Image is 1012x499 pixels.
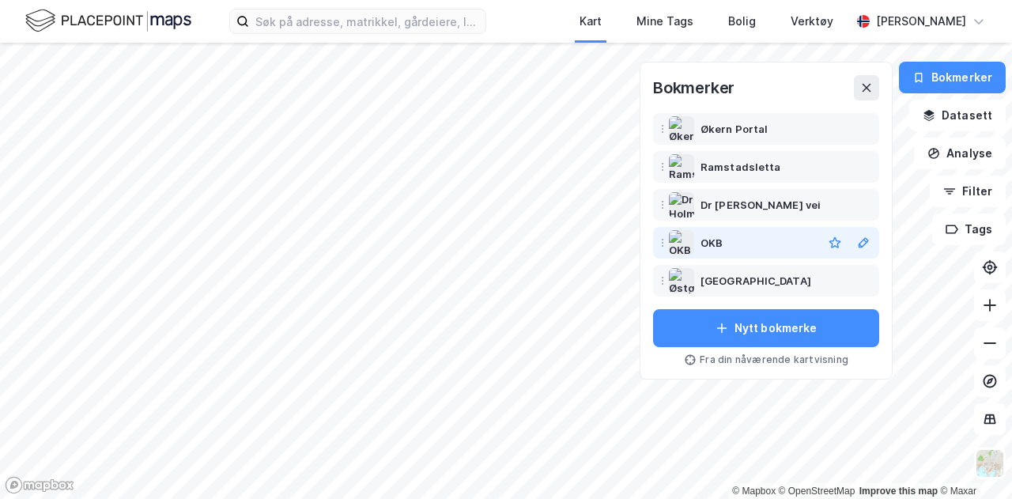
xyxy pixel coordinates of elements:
img: Økern Portal [669,116,694,142]
div: Fra din nåværende kartvisning [653,353,879,366]
a: Mapbox [732,486,776,497]
div: Bolig [728,12,756,31]
img: logo.f888ab2527a4732fd821a326f86c7f29.svg [25,7,191,35]
div: [GEOGRAPHIC_DATA] [700,271,811,290]
img: OKB [669,230,694,255]
button: Bokmerker [899,62,1006,93]
div: Økern Portal [700,119,768,138]
div: Kart [580,12,602,31]
img: Østgaards gate [669,268,694,293]
img: Ramstadsletta [669,154,694,180]
a: Improve this map [859,486,938,497]
div: Dr [PERSON_NAME] vei [700,195,821,214]
div: Verktøy [791,12,833,31]
div: [PERSON_NAME] [876,12,966,31]
div: OKB [700,233,723,252]
button: Datasett [909,100,1006,131]
div: Kontrollprogram for chat [933,423,1012,499]
a: Mapbox homepage [5,476,74,494]
button: Analyse [914,138,1006,169]
input: Søk på adresse, matrikkel, gårdeiere, leietakere eller personer [249,9,485,33]
div: Mine Tags [636,12,693,31]
button: Tags [932,214,1006,245]
div: Ramstadsletta [700,157,780,176]
iframe: Chat Widget [933,423,1012,499]
a: OpenStreetMap [779,486,855,497]
button: Nytt bokmerke [653,309,879,347]
div: Bokmerker [653,75,734,100]
button: Filter [930,176,1006,207]
img: Dr Holms vei [669,192,694,217]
